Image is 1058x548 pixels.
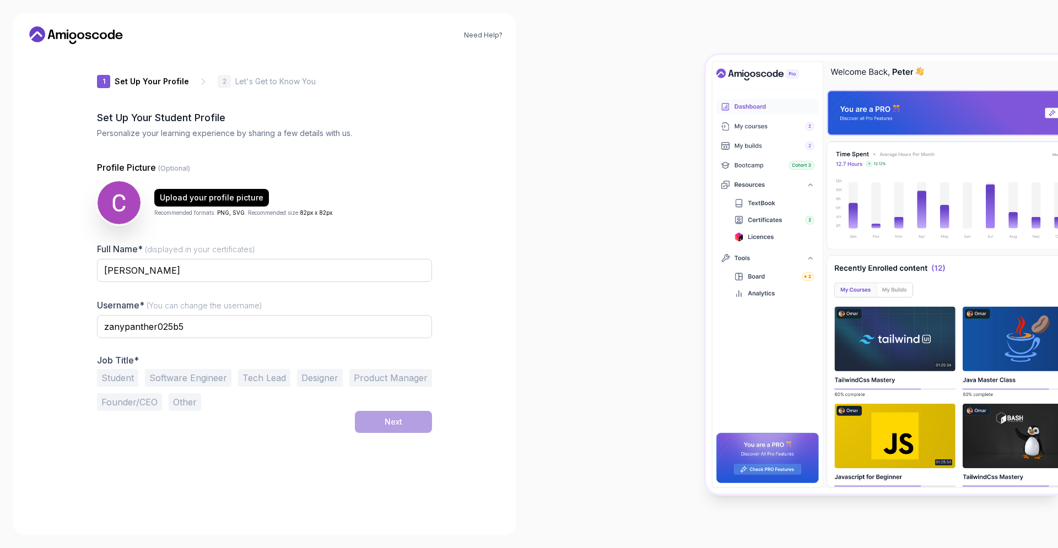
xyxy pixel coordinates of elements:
span: [PERSON_NAME] [48,507,115,517]
img: user profile image [98,181,141,224]
button: Other [169,393,201,411]
span: an hour ago [48,528,79,538]
img: Amigoscode Dashboard [706,55,1058,493]
p: Set Up Your Profile [115,76,189,87]
p: Profile Picture [97,161,432,174]
button: Product Manager [349,369,432,387]
h2: Set Up Your Student Profile [97,110,432,126]
button: Tech Lead [238,369,290,387]
button: Software Engineer [145,369,231,387]
button: Upload your profile picture [154,189,269,207]
p: Job Title* [97,355,432,366]
p: Personalize your learning experience by sharing a few details with us. [97,128,432,139]
span: PNG, SVG [217,209,245,216]
label: Full Name* [97,243,255,254]
div: Next [385,416,402,427]
span: (Optional) [158,164,190,172]
a: Home link [26,26,126,44]
a: ProveSource [90,529,125,536]
button: Designer [297,369,343,387]
input: Enter your Username [97,315,432,338]
span: (You can change the username) [147,301,262,310]
label: Username* [97,300,262,311]
span: (displayed in your certificates) [145,245,255,254]
button: Next [355,411,432,433]
span: 82px x 82px [300,209,332,216]
span: Bought [48,518,71,527]
button: Student [97,369,138,387]
a: Amigoscode PRO Membership [72,518,162,527]
p: Recommended formats: . Recommended size: . [154,209,334,217]
p: Let's Get to Know You [235,76,316,87]
input: Enter your Full Name [97,259,432,282]
img: provesource social proof notification image [9,503,45,539]
p: 1 [102,78,105,85]
div: Upload your profile picture [160,192,263,203]
p: 2 [223,78,226,85]
a: Need Help? [464,31,503,40]
button: Founder/CEO [97,393,162,411]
